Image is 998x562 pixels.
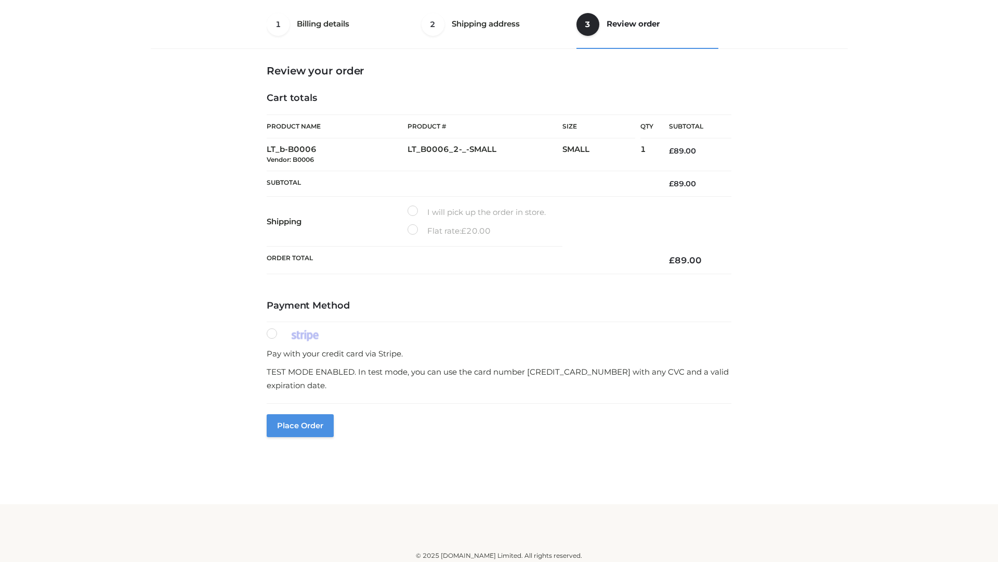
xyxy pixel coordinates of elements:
h3: Review your order [267,65,731,77]
bdi: 20.00 [461,226,491,236]
th: Product # [408,114,562,138]
th: Size [562,115,635,138]
button: Place order [267,414,334,437]
span: £ [669,255,675,265]
bdi: 89.00 [669,179,696,188]
th: Product Name [267,114,408,138]
h4: Payment Method [267,300,731,312]
th: Subtotal [653,115,731,138]
bdi: 89.00 [669,146,696,156]
label: Flat rate: [408,224,491,238]
span: £ [461,226,466,236]
td: SMALL [562,138,640,171]
td: LT_B0006_2-_-SMALL [408,138,562,171]
td: 1 [640,138,653,171]
span: £ [669,146,674,156]
span: £ [669,179,674,188]
p: TEST MODE ENABLED. In test mode, you can use the card number [CREDIT_CARD_NUMBER] with any CVC an... [267,365,731,392]
th: Order Total [267,247,653,274]
h4: Cart totals [267,93,731,104]
th: Shipping [267,197,408,247]
small: Vendor: B0006 [267,156,314,163]
th: Qty [640,114,653,138]
div: © 2025 [DOMAIN_NAME] Limited. All rights reserved. [154,551,844,561]
td: LT_b-B0006 [267,138,408,171]
bdi: 89.00 [669,255,702,265]
label: I will pick up the order in store. [408,206,546,219]
th: Subtotal [267,171,653,196]
p: Pay with your credit card via Stripe. [267,347,731,361]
